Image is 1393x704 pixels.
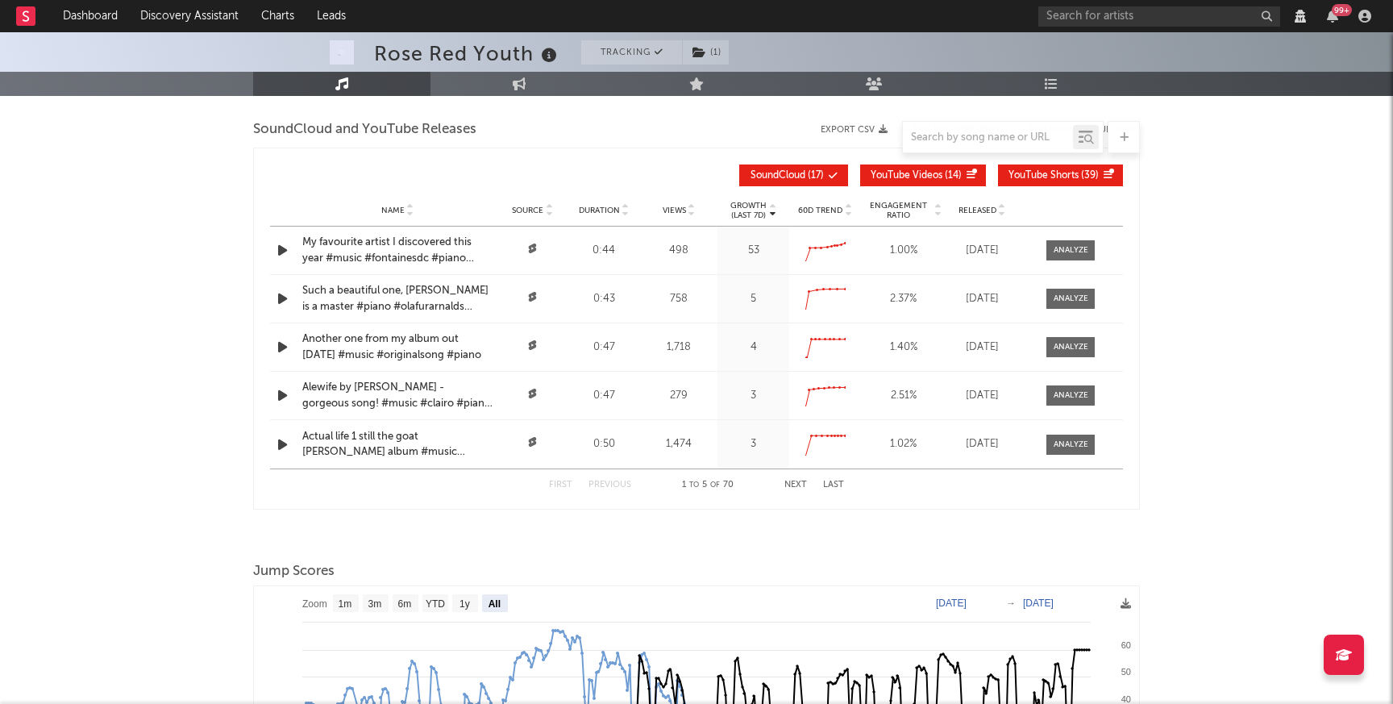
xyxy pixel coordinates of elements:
[572,436,636,452] div: 0:50
[644,243,714,259] div: 498
[1023,598,1054,609] text: [DATE]
[950,243,1014,259] div: [DATE]
[683,40,729,65] button: (1)
[374,40,561,67] div: Rose Red Youth
[588,481,631,489] button: Previous
[721,243,785,259] div: 53
[302,380,493,411] a: Alewife by [PERSON_NAME] - gorgeous song! #music #clairo #piano #pianocover
[950,291,1014,307] div: [DATE]
[572,243,636,259] div: 0:44
[663,206,686,215] span: Views
[644,436,714,452] div: 1,474
[1327,10,1338,23] button: 99+
[865,340,942,356] div: 1.40 %
[368,598,382,610] text: 3m
[730,210,767,220] p: (Last 7d)
[1121,694,1131,704] text: 40
[1121,640,1131,650] text: 60
[339,598,352,610] text: 1m
[644,388,714,404] div: 279
[1121,667,1131,677] text: 50
[1008,171,1099,181] span: ( 39 )
[1038,6,1280,27] input: Search for artists
[998,165,1123,186] button: YouTube Shorts(39)
[253,562,335,581] span: Jump Scores
[579,206,620,215] span: Duration
[798,206,842,215] span: 60D Trend
[663,476,752,495] div: 1 5 70
[644,291,714,307] div: 758
[860,165,986,186] button: YouTube Videos(14)
[644,340,714,356] div: 1,718
[302,429,493,460] a: Actual life 1 still the goat [PERSON_NAME] album #music #fredagain #piano #pianocover
[302,235,493,266] a: My favourite artist I discovered this year #music #fontainesdc #piano #pianocover
[549,481,572,489] button: First
[865,201,932,220] span: Engagement Ratio
[253,120,476,140] span: SoundCloud and YouTube Releases
[950,388,1014,404] div: [DATE]
[302,598,327,610] text: Zoom
[871,171,962,181] span: ( 14 )
[426,598,445,610] text: YTD
[871,171,942,181] span: YouTube Videos
[302,331,493,363] a: Another one from my album out [DATE] #music #originalsong #piano
[1006,598,1016,609] text: →
[721,291,785,307] div: 5
[689,481,699,489] span: to
[1332,4,1352,16] div: 99 +
[489,598,501,610] text: All
[721,436,785,452] div: 3
[865,243,942,259] div: 1.00 %
[459,598,470,610] text: 1y
[581,40,682,65] button: Tracking
[739,165,848,186] button: SoundCloud(17)
[950,340,1014,356] div: [DATE]
[865,388,942,404] div: 2.51 %
[784,481,807,489] button: Next
[710,481,720,489] span: of
[1008,171,1079,181] span: YouTube Shorts
[751,171,805,181] span: SoundCloud
[721,388,785,404] div: 3
[512,206,543,215] span: Source
[903,131,1073,144] input: Search by song name or URL
[682,40,730,65] span: ( 1 )
[302,283,493,315] a: Such a beautiful one, [PERSON_NAME] is a master #piano #olafurarnalds #pianocover #neoclassical
[381,206,405,215] span: Name
[823,481,844,489] button: Last
[865,291,942,307] div: 2.37 %
[572,388,636,404] div: 0:47
[398,598,412,610] text: 6m
[730,201,767,210] p: Growth
[572,291,636,307] div: 0:43
[572,340,636,356] div: 0:47
[950,436,1014,452] div: [DATE]
[721,340,785,356] div: 4
[958,206,996,215] span: Released
[750,171,824,181] span: ( 17 )
[865,436,942,452] div: 1.02 %
[936,598,967,609] text: [DATE]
